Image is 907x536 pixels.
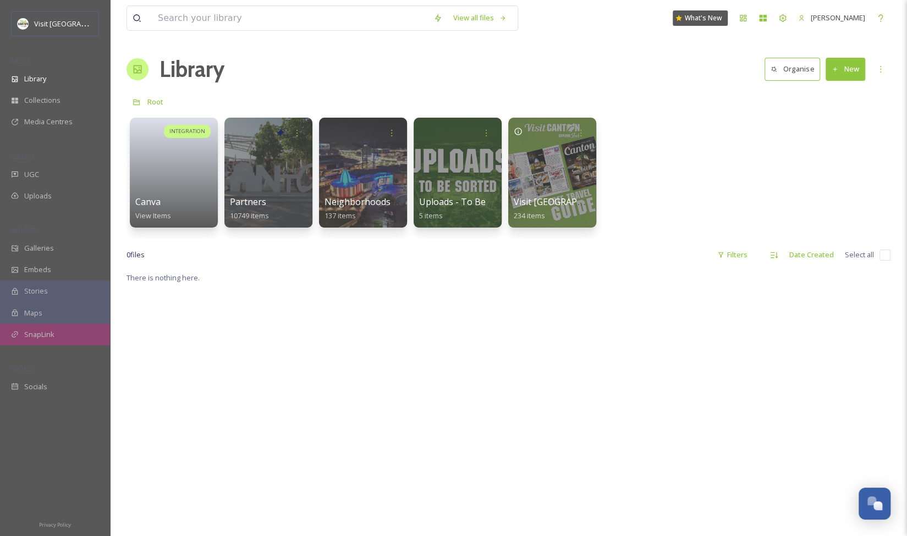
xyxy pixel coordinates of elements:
[24,286,48,296] span: Stories
[127,250,145,260] span: 0 file s
[859,488,890,520] button: Open Chat
[169,128,205,135] span: INTEGRATION
[18,18,29,29] img: download.jpeg
[24,329,54,340] span: SnapLink
[793,7,871,29] a: [PERSON_NAME]
[325,197,435,220] a: Neighborhoods & Regions137 items
[419,197,515,220] a: Uploads - To Be Sorted5 items
[11,152,35,161] span: COLLECT
[325,196,435,208] span: Neighborhoods & Regions
[147,97,163,107] span: Root
[24,382,47,392] span: Socials
[514,211,545,220] span: 234 items
[230,197,269,220] a: Partners10749 items
[11,226,36,234] span: WIDGETS
[127,273,200,283] span: There is nothing here.
[24,117,73,127] span: Media Centres
[11,57,30,65] span: MEDIA
[826,58,865,80] button: New
[419,196,515,208] span: Uploads - To Be Sorted
[34,18,119,29] span: Visit [GEOGRAPHIC_DATA]
[673,10,728,26] a: What's New
[24,191,52,201] span: Uploads
[24,95,61,106] span: Collections
[135,211,171,220] span: View Items
[325,211,356,220] span: 137 items
[24,308,42,318] span: Maps
[147,95,163,108] a: Root
[419,211,443,220] span: 5 items
[765,58,820,80] button: Organise
[514,196,692,208] span: Visit [GEOGRAPHIC_DATA] - Internal Assets
[24,74,46,84] span: Library
[784,244,839,266] div: Date Created
[160,53,224,86] a: Library
[24,243,54,253] span: Galleries
[127,112,221,228] a: INTEGRATIONCanvaView Items
[514,197,692,220] a: Visit [GEOGRAPHIC_DATA] - Internal Assets234 items
[39,521,71,528] span: Privacy Policy
[448,7,512,29] a: View all files
[24,169,39,180] span: UGC
[712,244,753,266] div: Filters
[811,13,865,23] span: [PERSON_NAME]
[24,264,51,275] span: Embeds
[845,250,874,260] span: Select all
[230,211,269,220] span: 10749 items
[11,364,33,373] span: SOCIALS
[230,196,266,208] span: Partners
[152,6,428,30] input: Search your library
[39,517,71,531] a: Privacy Policy
[135,196,161,208] span: Canva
